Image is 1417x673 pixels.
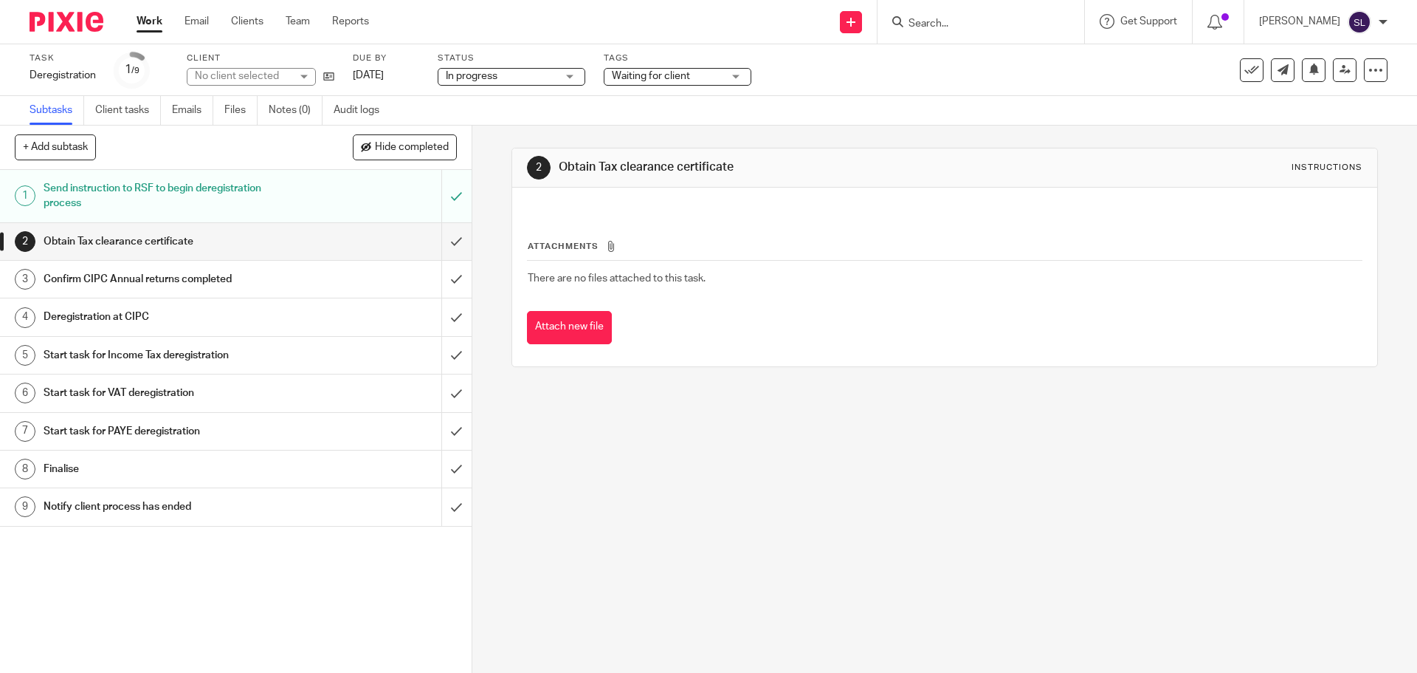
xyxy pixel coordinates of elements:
div: 7 [15,421,35,442]
div: 8 [15,459,35,479]
div: Mark as done [441,337,472,374]
div: 3 [15,269,35,290]
button: Attach new file [527,311,612,344]
div: 9 [15,496,35,517]
h1: Send instruction to RSF to begin deregistration process [44,177,299,215]
label: Client [187,52,334,64]
p: [PERSON_NAME] [1259,14,1340,29]
input: Search [907,18,1040,31]
i: Open client page [323,71,334,82]
div: Mark as done [441,223,472,260]
div: Mark as done [441,298,472,335]
a: Reports [332,14,369,29]
a: Clients [231,14,263,29]
button: Hide completed [353,134,457,160]
button: + Add subtask [15,134,96,160]
span: Attachments [528,242,599,250]
a: Emails [172,96,213,125]
button: Snooze task [1302,58,1325,82]
a: Work [137,14,162,29]
label: Due by [353,52,419,64]
a: Subtasks [30,96,84,125]
div: Mark as done [441,375,472,411]
a: Email [185,14,209,29]
a: Client tasks [95,96,161,125]
h1: Start task for PAYE deregistration [44,420,299,443]
h1: Start task for VAT deregistration [44,382,299,404]
a: Send new email to Lovesolar (Pty) Ltd [1271,58,1294,82]
div: Mark as done [441,488,472,525]
div: 5 [15,345,35,366]
div: Mark as done [441,413,472,450]
h1: Obtain Tax clearance certificate [44,230,299,253]
div: Mark as to do [441,170,472,222]
a: Audit logs [334,96,390,125]
div: 4 [15,307,35,328]
span: Get Support [1120,16,1177,27]
span: Waiting for client [612,71,690,81]
div: 2 [527,156,551,180]
div: 1 [15,185,35,206]
div: Deregistration [30,68,96,83]
h1: Deregistration at CIPC [44,306,299,328]
label: Task [30,52,96,64]
div: 1 [125,61,139,78]
h1: Notify client process has ended [44,496,299,518]
img: Pixie [30,12,103,32]
small: /9 [131,66,139,75]
h1: Obtain Tax clearance certificate [559,160,976,175]
div: Mark as done [441,451,472,488]
span: [DATE] [353,70,384,81]
a: Team [286,14,310,29]
span: In progress [446,71,497,81]
label: Tags [604,52,751,64]
a: Notes (0) [269,96,323,125]
div: Mark as done [441,261,472,298]
a: Files [224,96,258,125]
div: 2 [15,231,35,252]
div: No client selected [195,69,291,83]
img: svg%3E [1348,10,1371,34]
h1: Confirm CIPC Annual returns completed [44,268,299,290]
a: Reassign task [1333,58,1356,82]
h1: Start task for Income Tax deregistration [44,344,299,366]
label: Status [438,52,585,64]
h1: Finalise [44,458,299,480]
div: Instructions [1292,162,1362,174]
div: 6 [15,383,35,403]
span: Hide completed [375,142,449,154]
span: There are no files attached to this task. [528,273,706,284]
